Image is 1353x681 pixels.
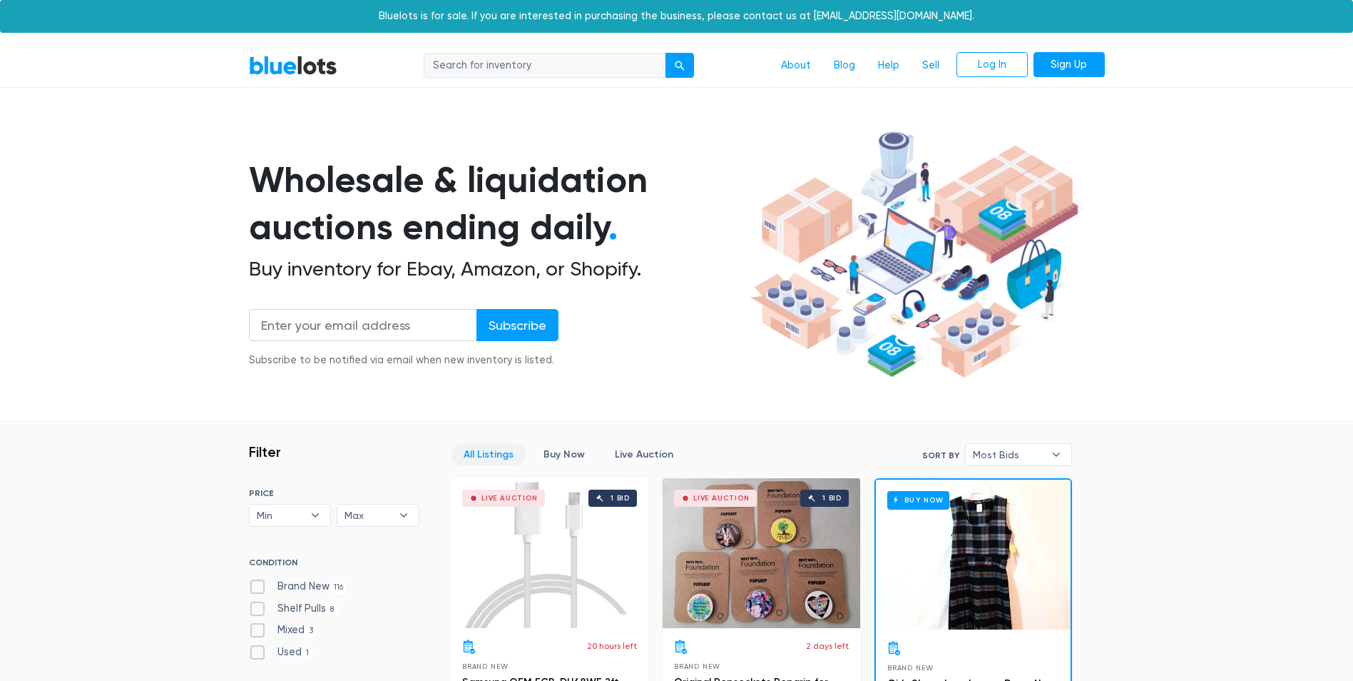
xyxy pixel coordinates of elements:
[911,52,951,79] a: Sell
[326,604,339,615] span: 8
[344,505,392,526] span: Max
[249,601,339,617] label: Shelf Pulls
[531,443,597,465] a: Buy Now
[887,664,934,672] span: Brand New
[249,558,419,573] h6: CONDITION
[451,443,526,465] a: All Listings
[249,645,314,660] label: Used
[302,647,314,659] span: 1
[674,662,720,670] span: Brand New
[300,505,330,526] b: ▾
[1041,444,1071,465] b: ▾
[922,449,959,462] label: Sort By
[608,206,618,248] span: .
[1033,52,1105,78] a: Sign Up
[663,478,860,628] a: Live Auction 1 bid
[973,444,1044,465] span: Most Bids
[249,309,477,341] input: Enter your email address
[956,52,1028,78] a: Log In
[822,52,867,79] a: Blog
[611,495,630,502] div: 1 bid
[603,443,685,465] a: Live Auction
[249,156,745,251] h1: Wholesale & liquidation auctions ending daily
[476,309,558,341] input: Subscribe
[887,491,949,509] h6: Buy Now
[745,125,1083,385] img: hero-ee84e7d0318cb26816c560f6b4441b76977f77a177738b4e94f68c95b2b83dbb.png
[876,480,1071,630] a: Buy Now
[693,495,750,502] div: Live Auction
[462,662,509,670] span: Brand New
[249,55,337,76] a: BlueLots
[451,478,648,628] a: Live Auction 1 bid
[249,488,419,498] h6: PRICE
[481,495,538,502] div: Live Auction
[257,505,304,526] span: Min
[587,640,637,652] p: 20 hours left
[389,505,419,526] b: ▾
[249,622,318,638] label: Mixed
[770,52,822,79] a: About
[249,353,558,368] div: Subscribe to be notified via email when new inventory is listed.
[330,582,348,593] span: 116
[424,53,666,79] input: Search for inventory
[249,257,745,281] h2: Buy inventory for Ebay, Amazon, or Shopify.
[806,640,849,652] p: 2 days left
[822,495,842,502] div: 1 bid
[305,626,318,637] span: 3
[249,579,348,595] label: Brand New
[867,52,911,79] a: Help
[249,443,281,460] h3: Filter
